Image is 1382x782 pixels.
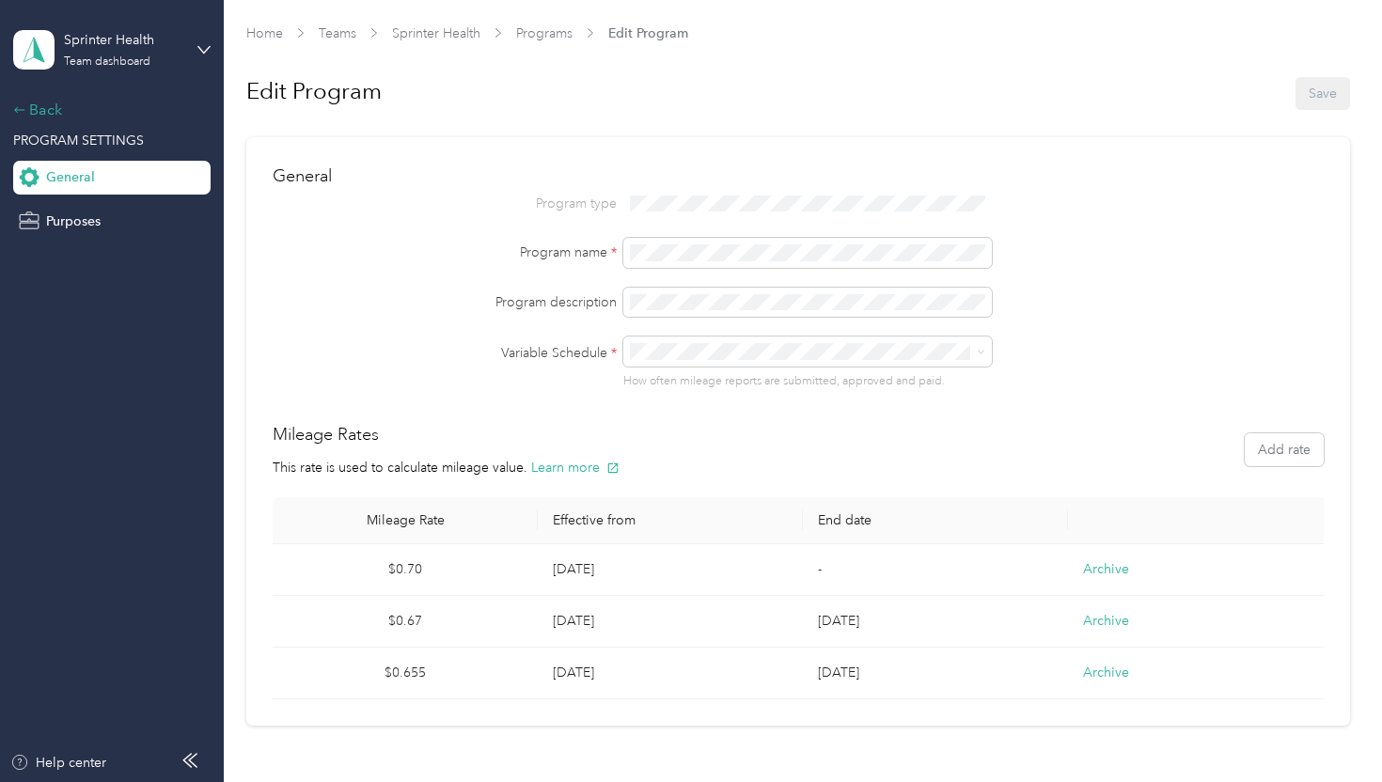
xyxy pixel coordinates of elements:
div: Back [13,99,201,121]
a: Teams [319,25,356,41]
h2: General [273,164,1323,189]
h1: Edit Program [246,69,382,114]
p: Program type [273,194,616,213]
iframe: Everlance-gr Chat Button Frame [1277,677,1382,782]
td: [DATE] [538,596,803,648]
span: PROGRAM SETTINGS [13,133,144,149]
button: Archive [1083,611,1129,631]
a: Home [246,25,283,41]
label: Variable Schedule [273,343,616,363]
label: Program description [273,292,616,312]
button: Help center [10,753,106,773]
span: Purposes [46,211,101,231]
span: General [46,167,95,187]
td: $0.655 [273,648,538,699]
button: Archive [1083,663,1129,682]
td: [DATE] [538,648,803,699]
button: Add rate [1245,433,1324,466]
span: Edit Program [608,23,688,43]
button: Archive [1083,559,1129,579]
a: Sprinter Health [392,25,480,41]
td: [DATE] [538,544,803,596]
div: Sprinter Health [64,30,181,50]
button: Learn more [531,458,620,477]
th: Mileage Rate [273,497,538,544]
td: $0.67 [273,596,538,648]
label: Program name [273,242,616,262]
td: $0.70 [273,544,538,596]
td: - [803,544,1068,596]
h2: Mileage Rates [273,422,620,447]
a: Programs [516,25,573,41]
th: End date [803,497,1068,544]
td: [DATE] [803,596,1068,648]
div: Team dashboard [64,56,150,68]
p: How often mileage reports are submitted, approved and paid. [623,373,1236,390]
td: [DATE] [803,648,1068,699]
th: Effective from [538,497,803,544]
p: This rate is used to calculate mileage value. [273,458,620,477]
